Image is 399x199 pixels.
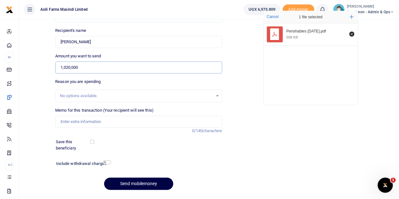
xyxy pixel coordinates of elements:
[5,160,14,170] li: Ac
[347,4,394,9] small: [PERSON_NAME]
[390,178,396,183] span: 1
[56,139,91,151] label: Save this beneficiary
[55,53,101,59] label: Amount you want to send
[347,12,356,21] button: Add more files
[60,93,213,99] div: No options available.
[192,128,203,133] span: 0/140
[55,107,154,114] label: Memo for this transaction (Your recipient will see this)
[6,6,13,14] img: logo-small
[284,11,337,23] div: 1 file selected
[6,7,13,12] a: logo-small logo-large logo-large
[55,36,222,48] input: Loading name...
[55,27,86,34] label: Recipient's name
[348,31,355,38] button: Remove file
[5,52,14,62] li: M
[104,178,173,190] button: Send mobilemoney
[283,7,314,11] a: Add money
[56,161,108,166] h6: Include withdrawal charges
[283,4,314,15] span: Add money
[283,4,314,15] li: Toup your wallet
[55,116,222,128] input: Enter extra information
[241,4,282,15] li: Wallet ballance
[202,128,222,133] span: characters
[333,4,394,15] a: profile-user [PERSON_NAME] Amatheon - Admin & Ops
[263,10,358,105] div: File Uploader
[265,13,280,21] button: Cancel
[248,6,275,13] span: UGX 6,973,809
[286,29,346,34] div: Perishables 8-09-2025.pdf
[286,35,298,39] div: 508 KB
[38,7,90,12] span: Asili Farms Masindi Limited
[378,178,393,193] iframe: Intercom live chat
[55,61,222,73] input: UGX
[347,9,394,15] span: Amatheon - Admin & Ops
[244,4,280,15] a: UGX 6,973,809
[333,4,344,15] img: profile-user
[55,79,101,85] label: Reason you are spending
